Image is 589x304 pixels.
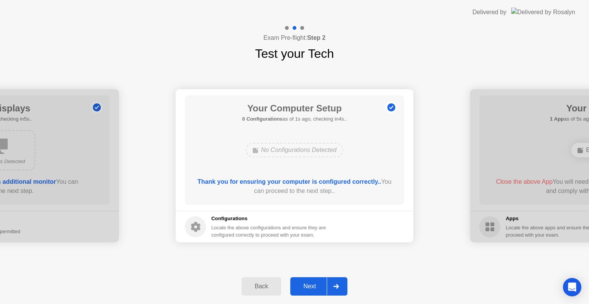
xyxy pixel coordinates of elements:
b: 0 Configurations [242,116,283,122]
div: Back [244,283,279,290]
b: Thank you for ensuring your computer is configured correctly.. [197,178,381,185]
h1: Test your Tech [255,44,334,63]
div: Next [293,283,327,290]
div: Delivered by [472,8,507,17]
div: Open Intercom Messenger [563,278,581,296]
b: Step 2 [307,34,326,41]
h1: Your Computer Setup [242,101,347,115]
img: Delivered by Rosalyn [511,8,575,16]
h5: Configurations [211,215,327,222]
h5: as of 1s ago, checking in4s.. [242,115,347,123]
div: You can proceed to the next step.. [196,177,393,196]
button: Next [290,277,347,296]
h4: Exam Pre-flight: [263,33,326,42]
div: Locate the above configurations and ensure they are configured correctly to proceed with your exam. [211,224,327,239]
div: No Configurations Detected [246,143,344,157]
button: Back [242,277,281,296]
